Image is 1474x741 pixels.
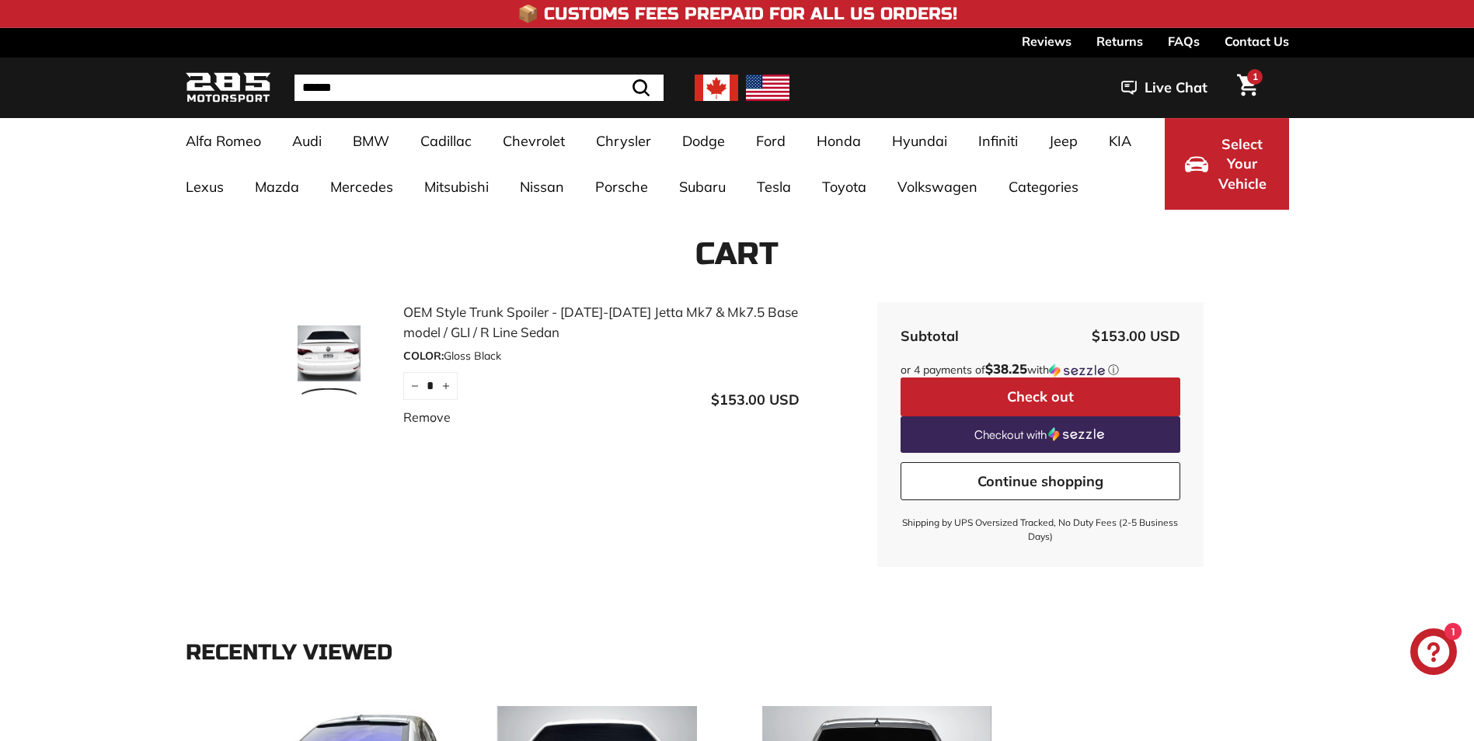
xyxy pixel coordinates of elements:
[901,377,1180,416] button: Check out
[985,360,1027,377] span: $38.25
[711,391,800,409] span: $153.00 USD
[1216,134,1269,194] span: Select Your Vehicle
[580,118,667,164] a: Chrysler
[170,164,239,210] a: Lexus
[239,164,315,210] a: Mazda
[741,164,807,210] a: Tesla
[1406,628,1462,679] inbox-online-store-chat: Shopify online store chat
[580,164,664,210] a: Porsche
[1165,118,1289,210] button: Select Your Vehicle
[901,416,1180,453] a: Checkout with
[1092,327,1180,345] span: $153.00 USD
[186,70,271,106] img: Logo_285_Motorsport_areodynamics_components
[504,164,580,210] a: Nissan
[186,641,1289,665] div: Recently viewed
[1145,78,1207,98] span: Live Chat
[170,118,277,164] a: Alfa Romeo
[1225,28,1289,54] a: Contact Us
[315,164,409,210] a: Mercedes
[901,362,1180,377] div: or 4 payments of with
[901,362,1180,377] div: or 4 payments of$38.25withSezzle Click to learn more about Sezzle
[405,118,487,164] a: Cadillac
[1253,71,1258,82] span: 1
[963,118,1033,164] a: Infiniti
[801,118,876,164] a: Honda
[1048,427,1104,441] img: Sezzle
[901,325,959,346] div: Subtotal
[664,164,741,210] a: Subaru
[667,118,740,164] a: Dodge
[403,372,427,400] button: Reduce item quantity by one
[517,5,957,23] h4: 📦 Customs Fees Prepaid for All US Orders!
[1101,68,1228,107] button: Live Chat
[1228,61,1267,114] a: Cart
[807,164,882,210] a: Toyota
[403,302,800,342] a: OEM Style Trunk Spoiler - [DATE]-[DATE] Jetta Mk7 & Mk7.5 Base model / GLI / R Line Sedan
[1022,28,1072,54] a: Reviews
[901,516,1180,544] small: Shipping by UPS Oversized Tracked, No Duty Fees (2-5 Business Days)
[882,164,993,210] a: Volkswagen
[740,118,801,164] a: Ford
[271,325,388,403] img: OEM Style Trunk Spoiler - 2019-2025 Jetta Mk7 & Mk7.5 Base model / GLI / R Line Sedan
[901,462,1180,501] a: Continue shopping
[409,164,504,210] a: Mitsubishi
[1096,28,1143,54] a: Returns
[1093,118,1147,164] a: KIA
[487,118,580,164] a: Chevrolet
[186,237,1289,271] h1: Cart
[403,349,444,363] span: COLOR:
[337,118,405,164] a: BMW
[403,348,800,364] div: Gloss Black
[876,118,963,164] a: Hyundai
[1168,28,1200,54] a: FAQs
[1049,364,1105,377] img: Sezzle
[434,372,458,400] button: Increase item quantity by one
[1033,118,1093,164] a: Jeep
[294,75,664,101] input: Search
[993,164,1094,210] a: Categories
[277,118,337,164] a: Audi
[403,408,451,426] a: Remove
